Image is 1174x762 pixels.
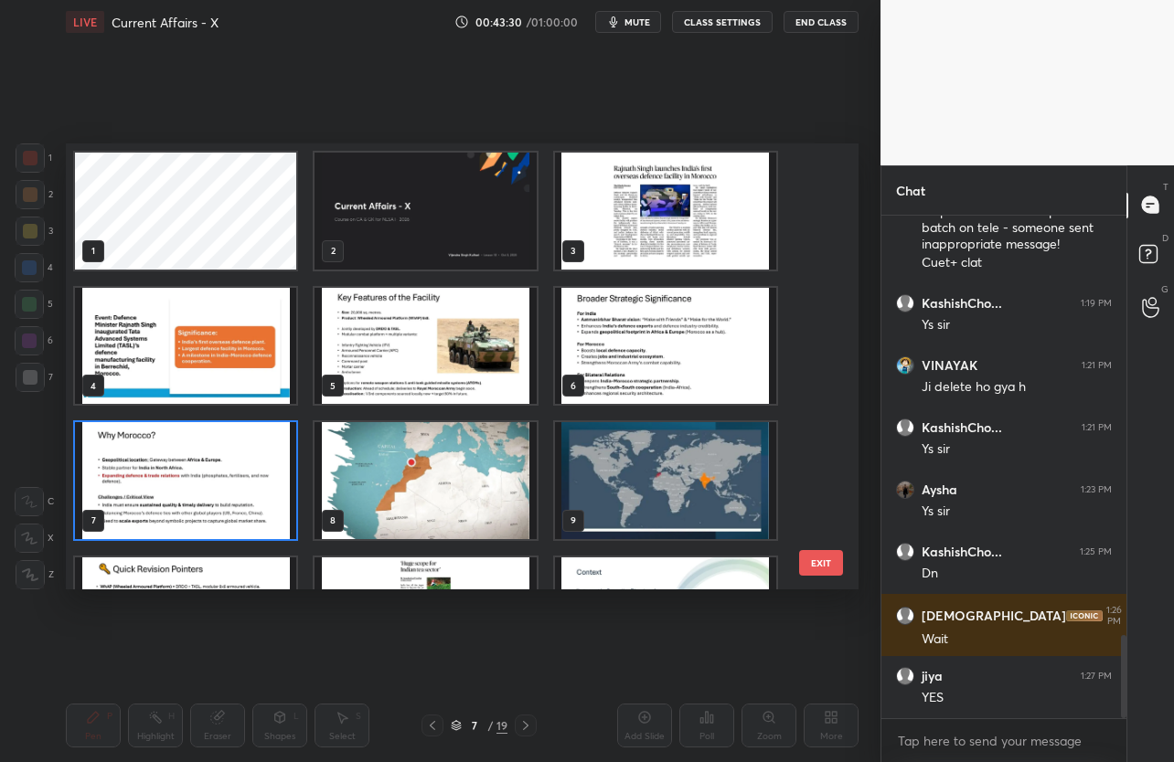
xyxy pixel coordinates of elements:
[896,418,914,437] img: default.png
[896,294,914,312] img: default.png
[922,254,1112,272] div: Cuet+ clat
[496,717,507,734] div: 19
[922,608,1066,624] h6: [DEMOGRAPHIC_DATA]
[922,503,1112,521] div: Ys sir
[922,668,943,684] h6: jiya
[15,524,54,553] div: X
[922,440,1112,459] div: Ys sir
[555,557,776,674] img: 1759475931VM96SQ.pdf
[1081,298,1112,309] div: 1:19 PM
[1080,546,1112,557] div: 1:25 PM
[881,216,1126,718] div: grid
[75,557,296,674] img: 1759475931VM96SQ.pdf
[315,557,536,674] img: 1759475931VM96SQ.pdf
[1082,422,1112,433] div: 1:21 PM
[315,422,536,539] img: 1759475931VM96SQ.pdf
[1081,671,1112,682] div: 1:27 PM
[624,16,650,28] span: mute
[465,720,484,731] div: 7
[75,288,296,405] img: 1759475931VM96SQ.pdf
[15,326,53,355] div: 6
[555,153,776,270] img: 1759475931VM96SQ.pdf
[896,481,914,499] img: ad1ddc676bc54f98b4bf959bf02c73da.jpg
[922,316,1112,334] div: Ys sir
[555,288,776,405] img: 1759475931VM96SQ.pdf
[315,288,536,405] img: 1759475931VM96SQ.pdf
[16,180,53,209] div: 2
[315,153,536,270] img: 889ca534-a028-11f0-8891-56f6070087b1.jpg
[16,143,52,173] div: 1
[75,422,296,539] img: 1759475931VM96SQ.pdf
[1106,605,1122,627] div: 1:26 PM
[66,11,104,33] div: LIVE
[922,482,957,498] h6: Aysha
[66,143,827,589] div: grid
[1163,180,1169,194] p: T
[15,290,53,319] div: 5
[922,544,1002,560] h6: KashishCho...
[922,565,1112,583] div: Dn
[15,253,53,282] div: 4
[1082,360,1112,371] div: 1:21 PM
[16,363,53,392] div: 7
[784,11,859,33] button: End Class
[487,720,493,731] div: /
[922,203,1112,254] div: Sir please check cuet paid batch on tele - someone sent inappropriate message!
[922,357,977,374] h6: VINAYAK
[922,689,1112,707] div: YES
[595,11,661,33] button: mute
[1161,282,1169,296] p: G
[896,543,914,561] img: default.png
[1066,610,1103,621] img: iconic-dark.1390631f.png
[15,487,54,516] div: C
[881,166,940,215] p: Chat
[922,295,1002,312] h6: KashishCho...
[799,550,843,576] button: EXIT
[1081,484,1112,495] div: 1:23 PM
[16,217,53,246] div: 3
[112,14,219,31] h4: Current Affairs - X
[922,378,1112,397] div: Ji delete ho gya h
[896,607,914,625] img: default.png
[896,667,914,685] img: default.png
[922,419,1002,436] h6: KashishCho...
[16,560,54,589] div: Z
[896,356,914,375] img: baf581b78f9842df8d22f21915c0352e.jpg
[922,630,1112,649] div: Wait
[555,422,776,539] img: 1759475931VM96SQ.pdf
[1162,231,1169,245] p: D
[672,11,773,33] button: CLASS SETTINGS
